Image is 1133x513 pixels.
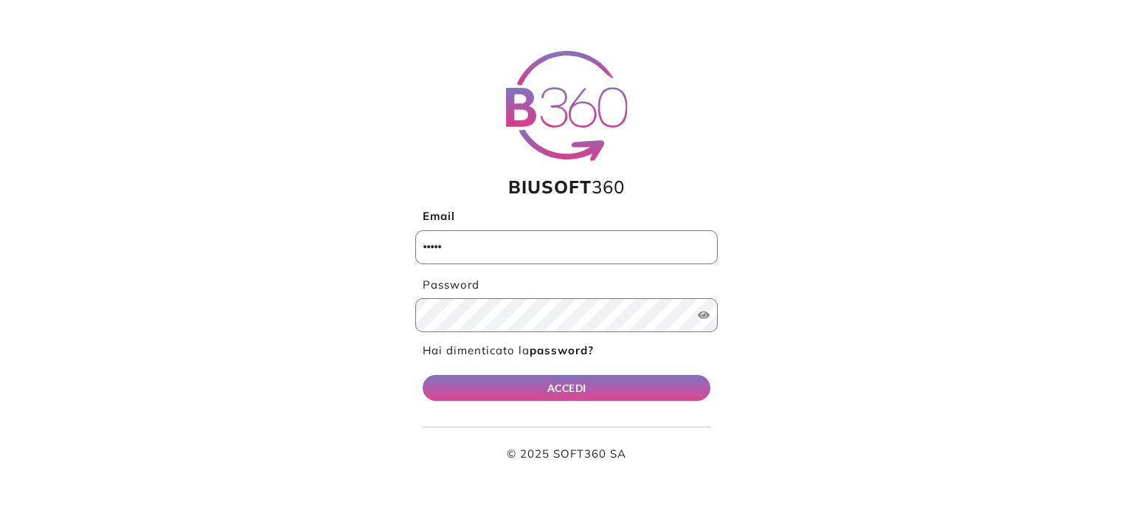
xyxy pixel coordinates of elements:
b: Email [423,209,455,223]
h1: 360 [415,176,718,198]
label: Password [415,277,718,294]
a: Hai dimenticato lapassword? [423,343,594,357]
b: password? [530,343,594,357]
button: ACCEDI [423,375,710,401]
p: © 2025 SOFT360 SA [423,446,710,463]
span: BIUSOFT [508,176,592,198]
